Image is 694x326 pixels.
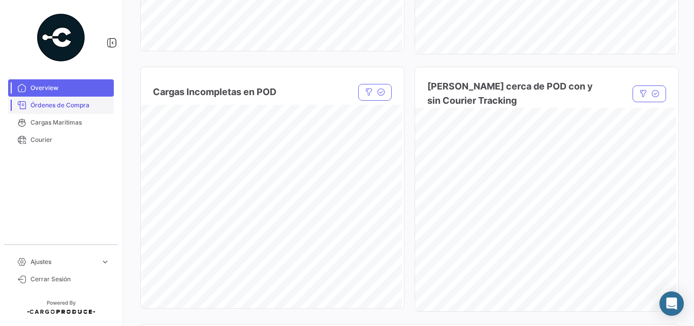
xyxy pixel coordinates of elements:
[101,257,110,266] span: expand_more
[659,291,684,316] div: Abrir Intercom Messenger
[30,118,110,127] span: Cargas Marítimas
[30,275,110,284] span: Cerrar Sesión
[30,101,110,110] span: Órdenes de Compra
[8,131,114,149] a: Courier
[8,97,114,114] a: Órdenes de Compra
[427,79,594,108] h4: [PERSON_NAME] cerca de POD con y sin Courier Tracking
[153,85,276,99] h4: Cargas Incompletas en POD
[30,83,110,93] span: Overview
[8,79,114,97] a: Overview
[30,135,110,144] span: Courier
[30,257,97,266] span: Ajustes
[36,12,86,63] img: powered-by.png
[8,114,114,131] a: Cargas Marítimas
